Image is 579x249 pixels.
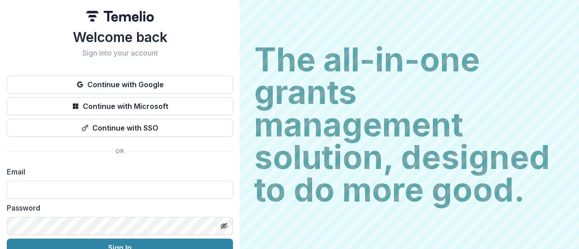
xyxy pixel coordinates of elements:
h2: Sign into your account [7,49,233,57]
h1: Welcome back [7,29,233,45]
button: Toggle password visibility [217,219,231,233]
button: Continue with SSO [7,119,233,137]
button: Continue with Google [7,75,233,94]
label: Email [7,166,228,177]
img: Temelio [86,11,154,22]
label: Password [7,202,228,213]
button: Continue with Microsoft [7,97,233,115]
